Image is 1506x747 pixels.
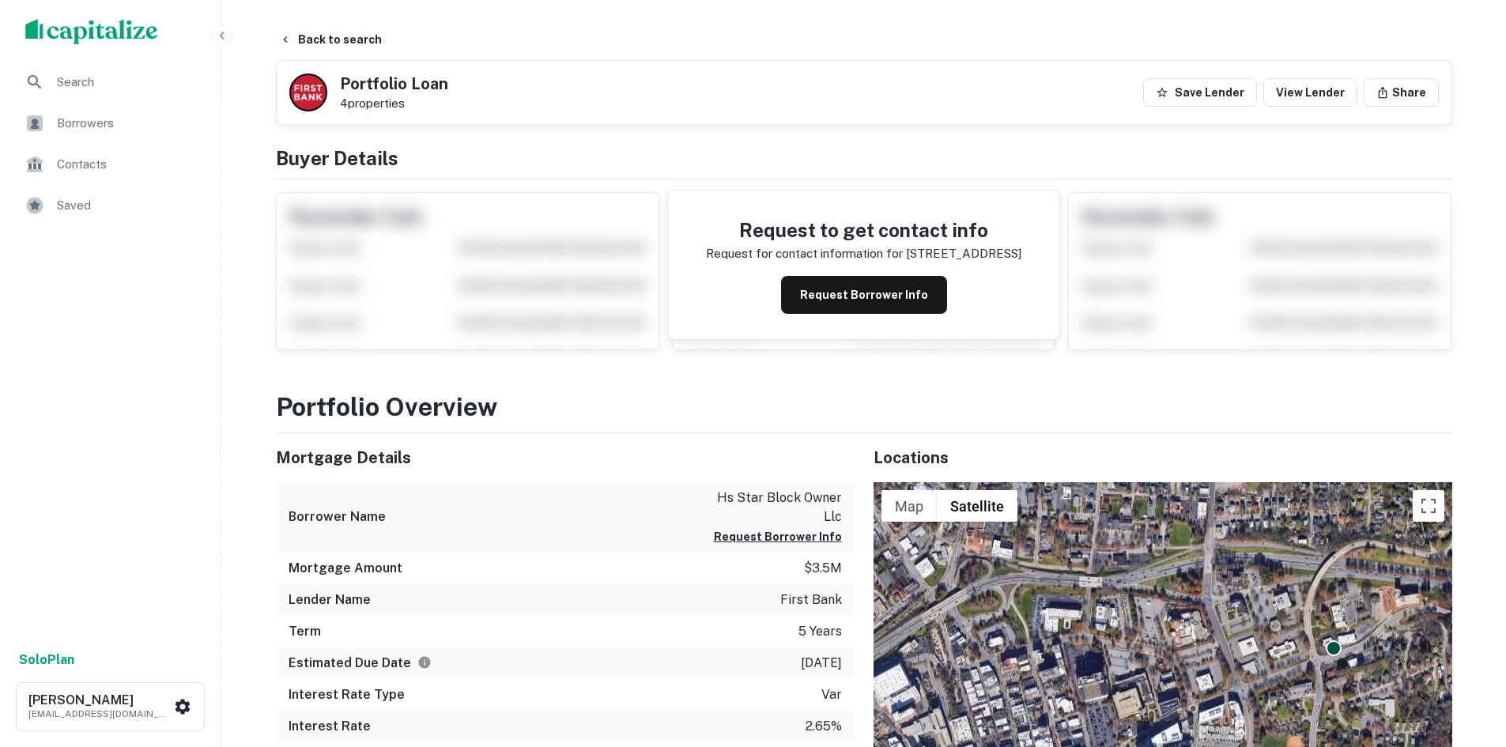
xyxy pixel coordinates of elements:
[273,25,388,54] button: Back to search
[798,622,842,641] p: 5 years
[25,19,158,44] img: capitalize-logo.png
[13,145,208,183] a: Contacts
[289,559,402,578] h6: Mortgage Amount
[417,655,432,670] svg: Estimate is based on a standard schedule for this type of loan.
[881,490,937,522] button: Show street map
[276,446,855,470] h5: Mortgage Details
[874,446,1452,470] h5: Locations
[57,155,198,174] span: Contacts
[1427,570,1506,646] iframe: Chat Widget
[289,685,405,704] h6: Interest Rate Type
[1263,78,1357,107] a: View Lender
[806,717,842,736] p: 2.65%
[706,244,903,263] p: Request for contact information for
[19,651,74,670] a: SoloPlan
[57,114,198,133] span: Borrowers
[19,652,74,667] strong: Solo Plan
[57,196,198,215] span: Saved
[289,507,386,526] h6: Borrower Name
[276,388,1452,426] h3: Portfolio Overview
[340,96,448,111] p: 4 properties
[700,489,842,526] p: hs star block owner llc
[28,707,171,721] p: [EMAIL_ADDRESS][DOMAIN_NAME]
[16,682,205,731] button: [PERSON_NAME][EMAIL_ADDRESS][DOMAIN_NAME]
[28,694,171,707] h6: [PERSON_NAME]
[13,104,208,142] a: Borrowers
[289,590,371,609] h6: Lender Name
[289,654,432,673] h6: Estimated Due Date
[57,73,198,92] span: Search
[13,187,208,224] a: Saved
[801,654,842,673] p: [DATE]
[781,276,947,314] button: Request Borrower Info
[804,559,842,578] p: $3.5m
[340,76,448,92] h5: Portfolio Loan
[276,144,1452,172] h4: Buyer Details
[780,590,842,609] p: first bank
[821,685,842,704] p: var
[1364,78,1439,107] button: Share
[1143,78,1257,107] button: Save Lender
[714,527,842,546] button: Request Borrower Info
[1413,490,1444,522] button: Toggle fullscreen view
[289,622,321,641] h6: Term
[937,490,1017,522] button: Show satellite imagery
[289,717,371,736] h6: Interest Rate
[706,216,1021,244] h4: Request to get contact info
[906,244,1021,263] p: [STREET_ADDRESS]
[13,63,208,101] a: Search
